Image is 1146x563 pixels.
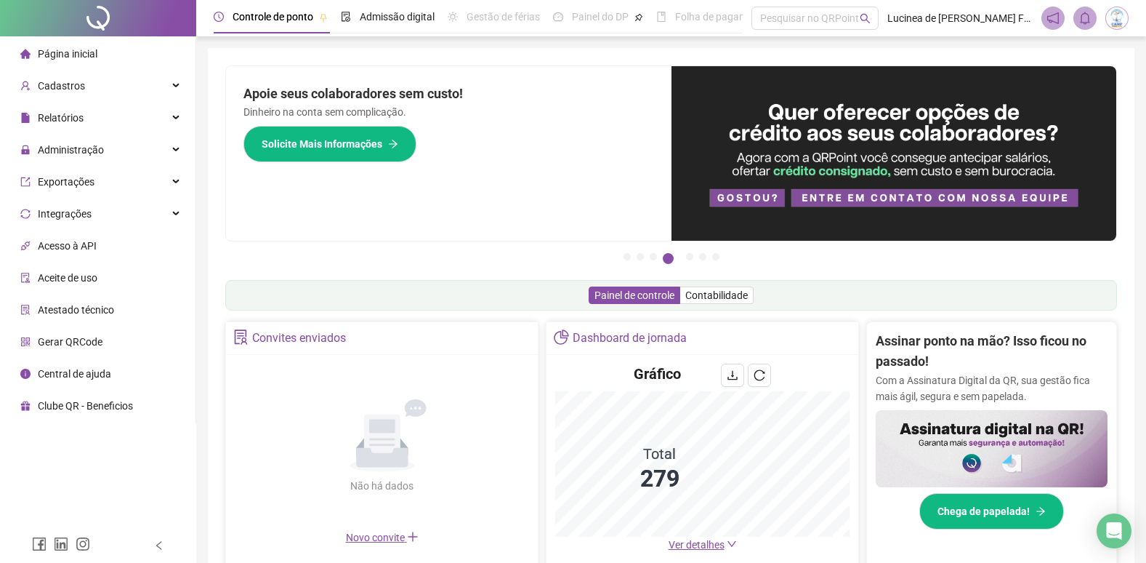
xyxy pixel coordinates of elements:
[38,336,102,348] span: Gerar QRCode
[1097,514,1131,548] div: Open Intercom Messenger
[919,493,1064,530] button: Chega de papelada!
[937,503,1030,519] span: Chega de papelada!
[553,12,563,22] span: dashboard
[1046,12,1060,25] span: notification
[341,12,351,22] span: file-done
[887,10,1033,26] span: Lucinea de [PERSON_NAME] Far - [GEOGRAPHIC_DATA]
[38,144,104,156] span: Administração
[20,369,31,379] span: info-circle
[214,12,224,22] span: clock-circle
[20,241,31,251] span: api
[243,84,654,104] h2: Apoie seus colaboradores sem custo!
[669,539,725,551] span: Ver detalhes
[727,370,738,381] span: download
[20,305,31,315] span: solution
[243,126,416,162] button: Solicite Mais Informações
[38,368,111,380] span: Central de ajuda
[1036,506,1046,516] span: arrow-right
[360,11,435,23] span: Admissão digital
[699,253,706,260] button: 6
[20,145,31,155] span: lock
[38,80,85,92] span: Cadastros
[388,139,398,149] span: arrow-right
[76,537,90,551] span: instagram
[663,253,674,264] button: 4
[233,330,249,345] span: solution
[860,13,871,24] span: search
[876,372,1107,404] p: Com a Assinatura Digital da QR, sua gestão fica mais ágil, segura e sem papelada.
[20,177,31,187] span: export
[669,539,737,551] a: Ver detalhes down
[315,478,449,494] div: Não há dados
[448,12,458,22] span: sun
[754,370,765,381] span: reload
[20,209,31,219] span: sync
[467,11,540,23] span: Gestão de férias
[876,410,1107,487] img: banner%2F02c71560-61a6-44d4-94b9-c8ab97240462.png
[32,537,47,551] span: facebook
[671,66,1117,241] img: banner%2Fa8ee1423-cce5-4ffa-a127-5a2d429cc7d8.png
[685,290,748,301] span: Contabilidade
[634,364,681,384] h4: Gráfico
[319,13,328,22] span: pushpin
[686,253,693,260] button: 5
[54,537,68,551] span: linkedin
[407,531,419,543] span: plus
[554,330,569,345] span: pie-chart
[38,112,84,124] span: Relatórios
[38,176,94,188] span: Exportações
[154,540,164,551] span: left
[38,272,97,284] span: Aceite de uso
[656,12,666,22] span: book
[20,337,31,347] span: qrcode
[38,240,97,252] span: Acesso à API
[20,401,31,411] span: gift
[252,326,346,351] div: Convites enviados
[38,208,92,220] span: Integrações
[20,81,31,91] span: user-add
[243,104,654,120] p: Dinheiro na conta sem complicação.
[634,13,643,22] span: pushpin
[20,49,31,59] span: home
[650,253,657,260] button: 3
[38,304,114,316] span: Atestado técnico
[38,48,97,60] span: Página inicial
[262,136,382,152] span: Solicite Mais Informações
[712,253,719,260] button: 7
[675,11,768,23] span: Folha de pagamento
[594,290,674,301] span: Painel de controle
[876,331,1107,372] h2: Assinar ponto na mão? Isso ficou no passado!
[20,113,31,123] span: file
[346,532,419,543] span: Novo convite
[233,11,313,23] span: Controle de ponto
[624,253,631,260] button: 1
[573,326,687,351] div: Dashboard de jornada
[1078,12,1091,25] span: bell
[38,400,133,412] span: Clube QR - Beneficios
[572,11,629,23] span: Painel do DP
[727,539,737,549] span: down
[637,253,644,260] button: 2
[20,273,31,283] span: audit
[1106,7,1128,29] img: 83834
